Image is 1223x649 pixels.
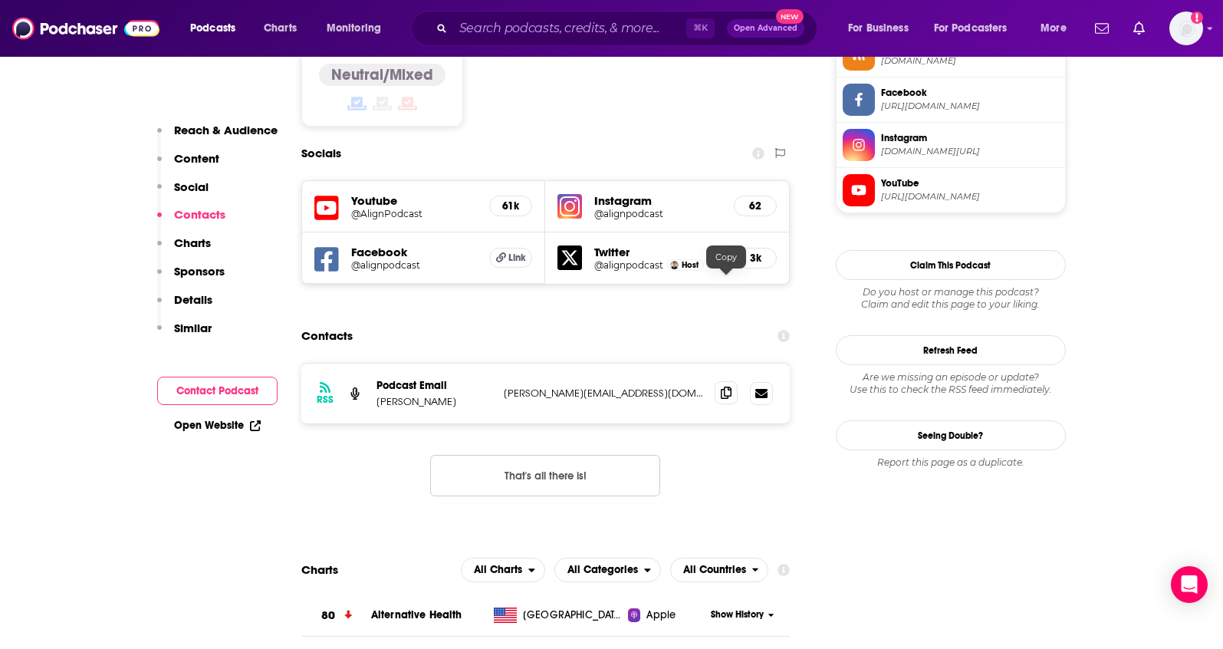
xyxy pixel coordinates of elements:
[836,335,1066,365] button: Refresh Feed
[174,321,212,335] p: Similar
[1030,16,1086,41] button: open menu
[317,394,334,406] h3: RSS
[371,608,462,621] a: Alternative Health
[1169,12,1203,45] span: Logged in as kochristina
[836,286,1066,298] span: Do you host or manage this podcast?
[837,16,928,41] button: open menu
[1089,15,1115,41] a: Show notifications dropdown
[836,286,1066,311] div: Claim and edit this page to your liking.
[881,100,1059,112] span: https://www.facebook.com/alignpodcast
[924,16,1030,41] button: open menu
[157,264,225,292] button: Sponsors
[747,199,764,212] h5: 62
[646,608,676,623] span: Apple
[430,455,660,496] button: Nothing here.
[174,292,212,307] p: Details
[174,419,261,432] a: Open Website
[157,207,225,236] button: Contacts
[174,236,211,250] p: Charts
[705,608,779,621] button: Show History
[254,16,306,41] a: Charts
[706,245,746,268] div: Copy
[157,180,209,208] button: Social
[426,11,832,46] div: Search podcasts, credits, & more...
[453,16,686,41] input: Search podcasts, credits, & more...
[321,607,335,624] h3: 80
[157,236,211,264] button: Charts
[836,250,1066,280] button: Claim This Podcast
[848,18,909,39] span: For Business
[881,146,1059,157] span: instagram.com/alignpodcast
[567,565,638,575] span: All Categories
[843,129,1059,161] a: Instagram[DOMAIN_NAME][URL]
[301,562,338,577] h2: Charts
[461,558,545,582] button: open menu
[594,245,722,259] h5: Twitter
[157,377,278,405] button: Contact Podcast
[711,608,764,621] span: Show History
[682,260,699,270] span: Host
[489,248,532,268] a: Link
[157,123,278,151] button: Reach & Audience
[190,18,235,39] span: Podcasts
[174,207,225,222] p: Contacts
[301,139,341,168] h2: Socials
[351,208,478,219] a: @AlignPodcast
[1169,12,1203,45] button: Show profile menu
[461,558,545,582] h2: Platforms
[502,199,519,212] h5: 61k
[504,387,703,400] p: [PERSON_NAME][EMAIL_ADDRESS][DOMAIN_NAME]
[734,25,797,32] span: Open Advanced
[179,16,255,41] button: open menu
[174,180,209,194] p: Social
[881,131,1059,145] span: Instagram
[316,16,401,41] button: open menu
[836,456,1066,469] div: Report this page as a duplicate.
[327,18,381,39] span: Monitoring
[376,395,492,408] p: [PERSON_NAME]
[670,558,769,582] button: open menu
[628,608,705,623] a: Apple
[683,565,746,575] span: All Countries
[594,193,722,208] h5: Instagram
[351,193,478,208] h5: Youtube
[1191,12,1203,24] svg: Add a profile image
[557,194,582,219] img: iconImage
[594,259,663,271] h5: @alignpodcast
[508,252,526,264] span: Link
[474,565,522,575] span: All Charts
[843,174,1059,206] a: YouTube[URL][DOMAIN_NAME]
[301,595,371,637] a: 80
[881,55,1059,67] span: alignpodcast.libsyn.com
[934,18,1008,39] span: For Podcasters
[1169,12,1203,45] img: User Profile
[12,14,159,43] img: Podchaser - Follow, Share and Rate Podcasts
[351,259,478,271] a: @alignpodcast
[264,18,297,39] span: Charts
[686,18,715,38] span: ⌘ K
[488,608,628,623] a: [GEOGRAPHIC_DATA]
[836,420,1066,450] a: Seeing Double?
[174,264,225,278] p: Sponsors
[174,123,278,137] p: Reach & Audience
[776,9,804,24] span: New
[157,321,212,349] button: Similar
[331,65,433,84] h4: Neutral/Mixed
[376,379,492,392] p: Podcast Email
[670,261,679,269] img: Aaron Alexander
[157,151,219,180] button: Content
[554,558,661,582] button: open menu
[594,208,722,219] a: @alignpodcast
[836,371,1066,396] div: Are we missing an episode or update? Use this to check the RSS feed immediately.
[1127,15,1151,41] a: Show notifications dropdown
[843,84,1059,116] a: Facebook[URL][DOMAIN_NAME]
[554,558,661,582] h2: Categories
[727,19,804,38] button: Open AdvancedNew
[881,176,1059,190] span: YouTube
